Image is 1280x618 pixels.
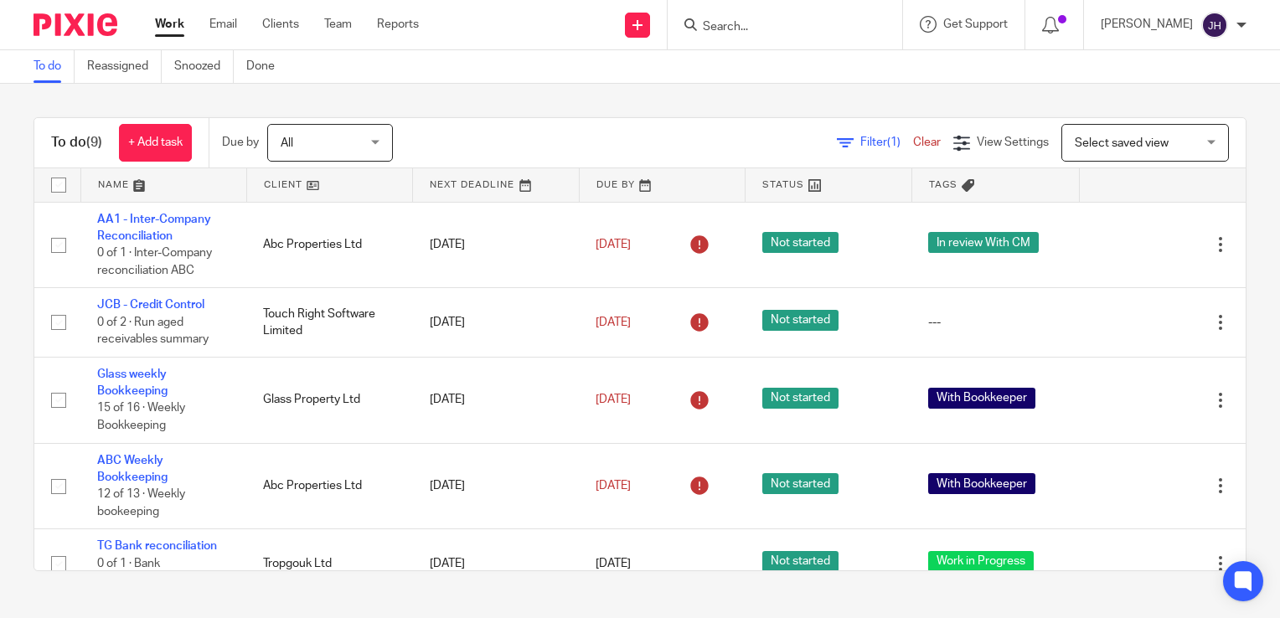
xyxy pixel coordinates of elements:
span: 0 of 2 · Run aged receivables summary [97,317,209,346]
span: [DATE] [596,394,631,405]
span: Not started [762,388,839,409]
span: Not started [762,310,839,331]
a: Clear [913,136,941,148]
td: Tropgouk Ltd [246,529,412,598]
span: (9) [86,136,102,149]
span: With Bookkeeper [928,473,1035,494]
td: [DATE] [413,288,579,357]
td: Touch Right Software Limited [246,288,412,357]
span: Not started [762,551,839,572]
span: [DATE] [596,558,631,569]
img: Pixie [34,13,117,36]
span: 12 of 13 · Weekly bookeeping [97,488,185,518]
a: ABC Weekly Bookkeeping [97,455,168,483]
span: [DATE] [596,480,631,492]
a: Done [246,50,287,83]
span: Not started [762,232,839,253]
a: TG Bank reconciliation [97,540,217,552]
span: Get Support [943,18,1008,30]
a: Email [209,16,237,33]
a: To do [34,50,75,83]
span: [DATE] [596,239,631,250]
a: + Add task [119,124,192,162]
a: Work [155,16,184,33]
span: In review With CM [928,232,1039,253]
a: Reports [377,16,419,33]
td: [DATE] [413,357,579,443]
img: svg%3E [1201,12,1228,39]
span: [DATE] [596,317,631,328]
a: AA1 - Inter-Company Reconciliation [97,214,211,242]
span: Tags [929,180,957,189]
a: Team [324,16,352,33]
h1: To do [51,134,102,152]
td: Abc Properties Ltd [246,202,412,288]
td: [DATE] [413,529,579,598]
a: Snoozed [174,50,234,83]
a: Clients [262,16,299,33]
span: 0 of 1 · Inter-Company reconciliation ABC [97,247,212,276]
span: All [281,137,293,149]
span: With Bookkeeper [928,388,1035,409]
td: [DATE] [413,443,579,529]
p: Due by [222,134,259,151]
div: --- [928,314,1062,331]
td: [DATE] [413,202,579,288]
input: Search [701,20,852,35]
span: View Settings [977,136,1049,148]
a: JCB - Credit Control [97,299,204,311]
span: Work in Progress [928,551,1034,572]
td: Abc Properties Ltd [246,443,412,529]
td: Glass Property Ltd [246,357,412,443]
a: Reassigned [87,50,162,83]
span: Filter [860,136,913,148]
p: [PERSON_NAME] [1101,16,1193,33]
span: (1) [887,136,901,148]
a: Glass weekly Bookkeeping [97,368,168,397]
span: 15 of 16 · Weekly Bookkeeping [97,403,185,432]
span: Select saved view [1075,137,1169,149]
span: 0 of 1 · Bank reconciliation [97,558,168,587]
span: Not started [762,473,839,494]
